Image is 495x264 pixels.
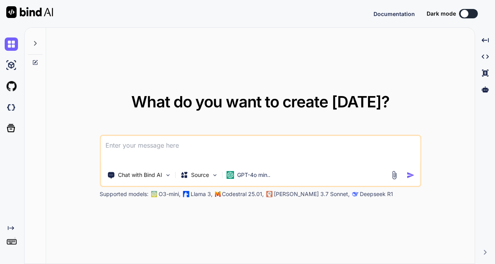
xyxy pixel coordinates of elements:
p: Codestral 25.01, [222,190,264,198]
span: What do you want to create [DATE]? [131,92,390,111]
img: chat [5,37,18,51]
p: GPT-4o min.. [237,171,270,179]
img: darkCloudIdeIcon [5,101,18,114]
img: GPT-4o mini [226,171,234,179]
p: Llama 3, [191,190,213,198]
p: Source [191,171,209,179]
img: Pick Models [211,172,218,178]
img: Bind AI [6,6,53,18]
img: ai-studio [5,59,18,72]
p: O3-mini, [159,190,180,198]
span: Dark mode [427,10,456,18]
img: Llama2 [183,191,189,197]
p: Supported models: [100,190,148,198]
p: Deepseek R1 [360,190,393,198]
p: Chat with Bind AI [118,171,162,179]
button: Documentation [373,10,415,18]
img: GPT-4 [151,191,157,197]
span: Documentation [373,11,415,17]
p: [PERSON_NAME] 3.7 Sonnet, [274,190,350,198]
img: claude [352,191,358,197]
img: githubLight [5,80,18,93]
img: icon [406,171,415,179]
img: claude [266,191,272,197]
img: Pick Tools [164,172,171,178]
img: Mistral-AI [215,191,220,197]
img: attachment [390,171,399,180]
